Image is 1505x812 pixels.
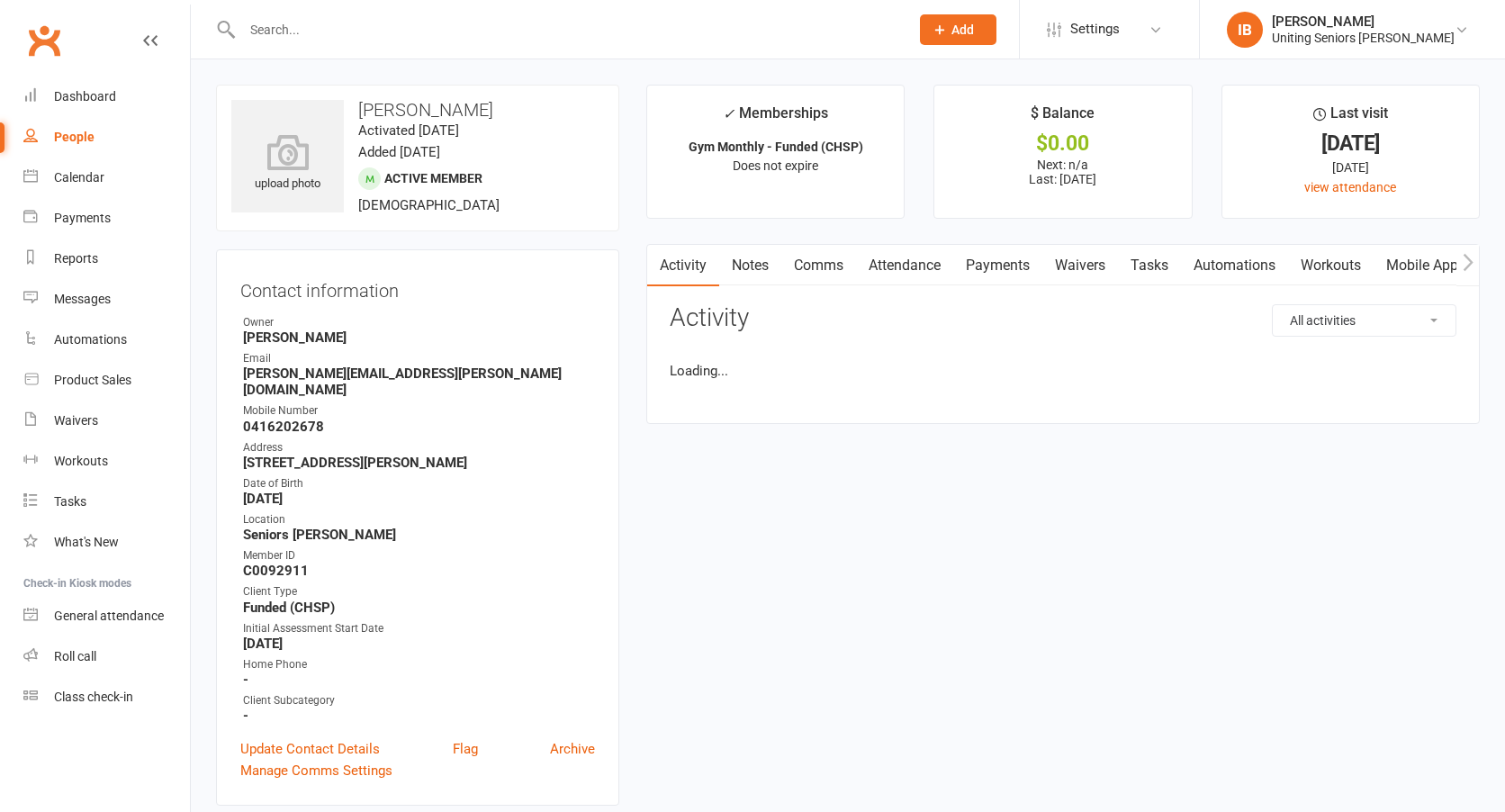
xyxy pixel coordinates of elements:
[550,738,595,760] a: Archive
[240,738,380,760] a: Update Contact Details
[23,117,190,158] a: People
[358,122,459,139] time: Activated [DATE]
[243,419,595,435] strong: 0416202678
[231,100,604,120] h3: [PERSON_NAME]
[1272,14,1455,30] div: [PERSON_NAME]
[243,314,595,331] div: Owner
[243,672,595,688] strong: -
[54,292,111,306] div: Messages
[243,656,595,673] div: Home Phone
[856,245,953,286] a: Attendance
[23,320,190,360] a: Automations
[240,760,392,781] a: Manage Comms Settings
[953,245,1042,286] a: Payments
[1118,245,1181,286] a: Tasks
[54,649,96,663] div: Roll call
[243,547,595,564] div: Member ID
[719,245,781,286] a: Notes
[23,401,190,441] a: Waivers
[23,198,190,239] a: Payments
[243,511,595,528] div: Location
[384,171,482,185] span: Active member
[54,89,116,104] div: Dashboard
[54,494,86,509] div: Tasks
[54,170,104,185] div: Calendar
[54,332,127,347] div: Automations
[951,134,1175,153] div: $0.00
[243,527,595,543] strong: Seniors [PERSON_NAME]
[723,102,828,135] div: Memberships
[689,140,863,154] strong: Gym Monthly - Funded (CHSP)
[243,402,595,420] div: Mobile Number
[54,609,164,623] div: General attendance
[237,17,897,42] input: Search...
[23,279,190,320] a: Messages
[23,482,190,522] a: Tasks
[1239,158,1463,177] div: [DATE]
[54,251,98,266] div: Reports
[54,373,131,387] div: Product Sales
[733,158,818,173] span: Does not expire
[951,158,1175,186] p: Next: n/a Last: [DATE]
[23,596,190,636] a: General attendance kiosk mode
[670,360,1456,382] li: Loading...
[54,413,98,428] div: Waivers
[1304,180,1396,194] a: view attendance
[1181,245,1288,286] a: Automations
[54,535,119,549] div: What's New
[231,134,344,194] div: upload photo
[453,738,478,760] a: Flag
[23,239,190,279] a: Reports
[54,130,95,144] div: People
[23,522,190,563] a: What's New
[920,14,996,45] button: Add
[243,475,595,492] div: Date of Birth
[781,245,856,286] a: Comms
[243,620,595,637] div: Initial Assessment Start Date
[243,708,595,724] strong: -
[1272,30,1455,46] div: Uniting Seniors [PERSON_NAME]
[243,329,595,346] strong: [PERSON_NAME]
[1239,134,1463,153] div: [DATE]
[1288,245,1374,286] a: Workouts
[23,158,190,198] a: Calendar
[1227,12,1263,48] div: IB
[1070,9,1120,50] span: Settings
[23,677,190,717] a: Class kiosk mode
[243,439,595,456] div: Address
[23,77,190,117] a: Dashboard
[243,350,595,367] div: Email
[670,304,1456,332] h3: Activity
[1042,245,1118,286] a: Waivers
[243,491,595,507] strong: [DATE]
[243,636,595,652] strong: [DATE]
[243,600,595,616] strong: Funded (CHSP)
[23,441,190,482] a: Workouts
[22,18,67,63] a: Clubworx
[723,105,734,122] i: ✓
[243,692,595,709] div: Client Subcategory
[23,360,190,401] a: Product Sales
[240,274,595,301] h3: Contact information
[1374,245,1471,286] a: Mobile App
[358,144,440,160] time: Added [DATE]
[54,690,133,704] div: Class check-in
[358,197,500,213] span: [DEMOGRAPHIC_DATA]
[647,245,719,286] a: Activity
[54,454,108,468] div: Workouts
[243,563,595,579] strong: C0092911
[243,583,595,600] div: Client Type
[243,365,595,398] strong: [PERSON_NAME][EMAIL_ADDRESS][PERSON_NAME][DOMAIN_NAME]
[243,455,595,471] strong: [STREET_ADDRESS][PERSON_NAME]
[1031,102,1095,134] div: $ Balance
[1313,102,1388,134] div: Last visit
[951,23,974,37] span: Add
[54,211,111,225] div: Payments
[23,636,190,677] a: Roll call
